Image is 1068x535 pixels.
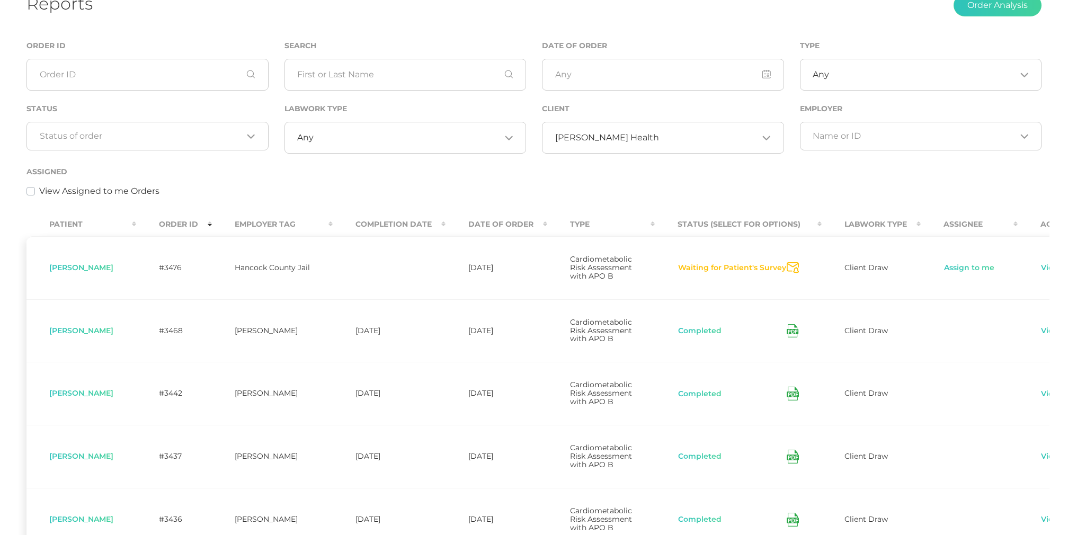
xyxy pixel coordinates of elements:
div: Search for option [542,122,784,154]
span: [PERSON_NAME] [49,514,113,524]
span: Client Draw [844,388,888,398]
th: Labwork Type : activate to sort column ascending [822,212,921,236]
input: Search for option [40,131,243,141]
span: Cardiometabolic Risk Assessment with APO B [570,443,632,469]
td: #3476 [136,236,212,299]
span: Any [297,132,314,143]
label: Order ID [26,41,66,50]
td: [DATE] [333,362,446,425]
th: Type : activate to sort column ascending [547,212,655,236]
span: Cardiometabolic Risk Assessment with APO B [570,317,632,344]
a: View [1040,514,1061,525]
div: Search for option [26,122,269,150]
td: [PERSON_NAME] [212,362,333,425]
input: Search for option [314,132,501,143]
button: Completed [678,389,722,399]
th: Employer Tag : activate to sort column ascending [212,212,333,236]
th: Order ID : activate to sort column ascending [136,212,212,236]
button: Waiting for Patient's Survey [678,263,787,273]
input: Search for option [659,132,759,143]
span: Any [813,69,829,80]
a: View [1040,451,1061,462]
svg: Send Notification [787,262,799,273]
input: First or Last Name [284,59,527,91]
th: Completion Date : activate to sort column ascending [333,212,446,236]
td: [PERSON_NAME] [212,425,333,488]
button: Completed [678,514,722,525]
a: View [1040,326,1061,336]
span: Client Draw [844,514,888,524]
span: [PERSON_NAME] [49,388,113,398]
label: Status [26,104,57,113]
th: Patient : activate to sort column ascending [26,212,136,236]
span: Cardiometabolic Risk Assessment with APO B [570,254,632,281]
th: Assignee : activate to sort column ascending [921,212,1018,236]
span: Cardiometabolic Risk Assessment with APO B [570,380,632,406]
label: Type [800,41,820,50]
td: [DATE] [333,299,446,362]
label: View Assigned to me Orders [39,185,159,198]
td: [DATE] [446,236,547,299]
td: [DATE] [446,425,547,488]
input: Search for option [813,131,1016,141]
a: Assign to me [944,263,995,273]
span: [PERSON_NAME] Health [555,132,659,143]
input: Any [542,59,784,91]
td: #3437 [136,425,212,488]
button: Completed [678,326,722,336]
span: Cardiometabolic Risk Assessment with APO B [570,506,632,532]
input: Search for option [829,69,1016,80]
label: Employer [800,104,842,113]
label: Labwork Type [284,104,347,113]
td: [PERSON_NAME] [212,299,333,362]
td: [DATE] [333,425,446,488]
td: #3468 [136,299,212,362]
th: Date Of Order : activate to sort column ascending [446,212,547,236]
td: [DATE] [446,299,547,362]
a: View [1040,263,1061,273]
label: Assigned [26,167,67,176]
td: #3442 [136,362,212,425]
a: View [1040,389,1061,399]
span: [PERSON_NAME] [49,451,113,461]
span: [PERSON_NAME] [49,263,113,272]
td: [DATE] [446,362,547,425]
span: Client Draw [844,451,888,461]
span: Client Draw [844,263,888,272]
th: Status (Select for Options) : activate to sort column ascending [655,212,822,236]
label: Date of Order [542,41,607,50]
span: Client Draw [844,326,888,335]
span: [PERSON_NAME] [49,326,113,335]
input: Order ID [26,59,269,91]
div: Search for option [800,122,1042,150]
div: Search for option [800,59,1042,91]
td: Hancock County Jail [212,236,333,299]
button: Completed [678,451,722,462]
label: Search [284,41,316,50]
label: Client [542,104,569,113]
div: Search for option [284,122,527,154]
